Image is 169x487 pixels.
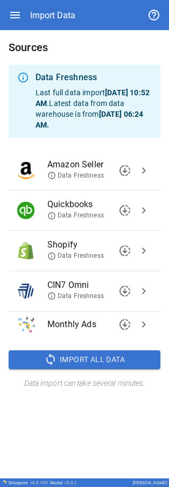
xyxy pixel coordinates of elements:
[30,10,75,20] div: Import Data
[47,158,135,171] span: Amazon Seller
[36,110,143,129] b: [DATE] 06:24 AM .
[118,318,131,331] span: downloading
[137,204,150,217] span: chevron_right
[47,198,135,211] span: Quickbooks
[30,481,48,485] span: v 6.0.109
[118,285,131,298] span: downloading
[2,480,6,484] img: Drivepoint
[137,285,150,298] span: chevron_right
[60,353,125,366] span: Import All Data
[17,162,34,179] img: Amazon Seller
[118,244,131,257] span: downloading
[47,251,104,260] span: Data Freshness
[17,283,34,300] img: CIN7 Omni
[137,244,150,257] span: chevron_right
[47,318,135,331] span: Monthly Ads
[65,481,77,485] span: v 5.0.2
[9,39,160,56] h6: Sources
[133,481,167,485] div: [PERSON_NAME]
[47,211,104,220] span: Data Freshness
[36,71,152,84] div: Data Freshness
[9,378,160,390] h6: Data import can take several minutes.
[47,279,135,292] span: CIN7 Omni
[44,353,57,366] span: sync
[118,164,131,177] span: downloading
[47,171,104,180] span: Data Freshness
[9,481,48,485] div: Drivepoint
[17,202,34,219] img: Quickbooks
[137,164,150,177] span: chevron_right
[36,88,150,108] b: [DATE] 10:52 AM
[9,350,160,370] button: Import All Data
[47,292,104,301] span: Data Freshness
[137,318,150,331] span: chevron_right
[36,87,152,130] p: Last full data import . Latest data from data warehouse is from
[50,481,77,485] div: Model
[47,238,135,251] span: Shopify
[118,204,131,217] span: downloading
[17,242,34,259] img: Shopify
[17,316,37,333] img: Monthly Ads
